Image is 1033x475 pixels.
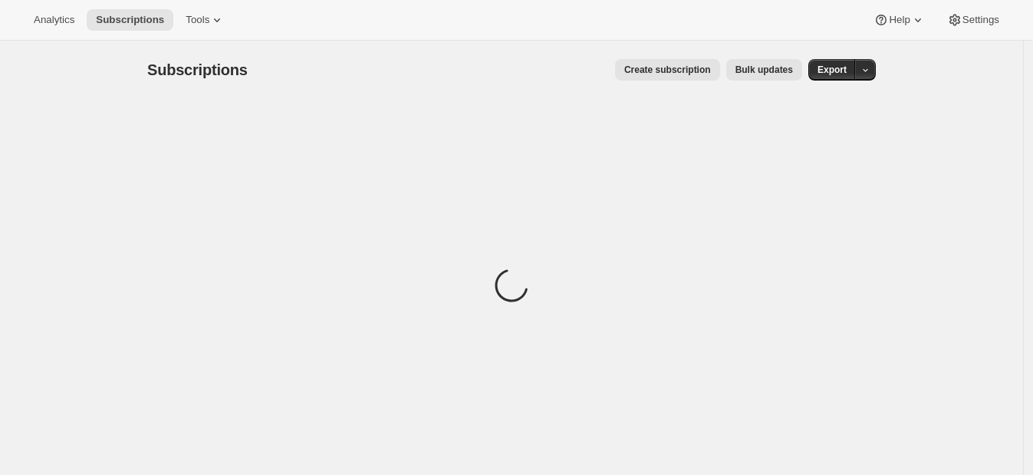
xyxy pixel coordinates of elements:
[735,64,793,76] span: Bulk updates
[624,64,711,76] span: Create subscription
[96,14,164,26] span: Subscriptions
[808,59,856,81] button: Export
[889,14,910,26] span: Help
[34,14,74,26] span: Analytics
[938,9,1008,31] button: Settings
[615,59,720,81] button: Create subscription
[864,9,934,31] button: Help
[186,14,209,26] span: Tools
[87,9,173,31] button: Subscriptions
[176,9,234,31] button: Tools
[726,59,802,81] button: Bulk updates
[147,61,248,78] span: Subscriptions
[962,14,999,26] span: Settings
[25,9,84,31] button: Analytics
[818,64,847,76] span: Export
